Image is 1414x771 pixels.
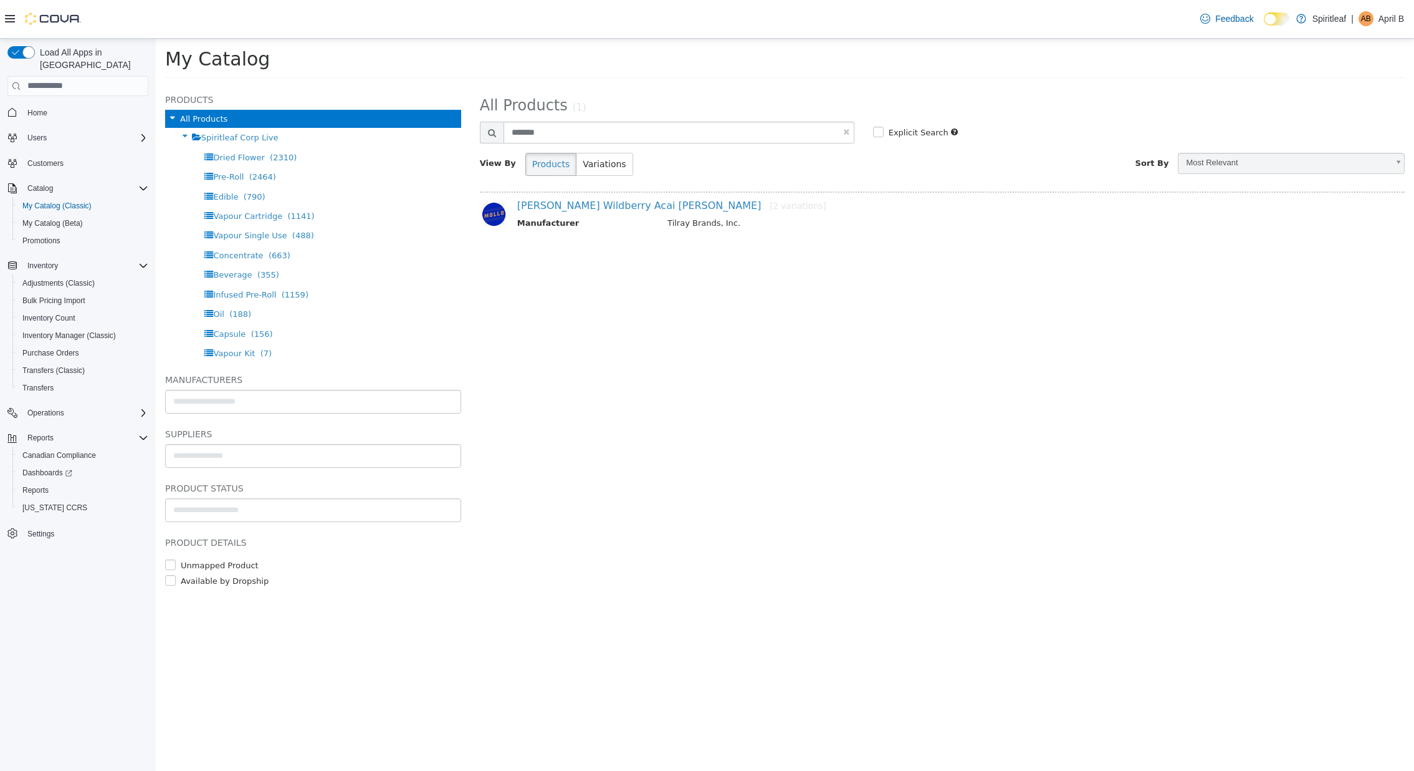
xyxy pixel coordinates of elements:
span: Capsule [57,291,90,300]
span: Inventory [27,261,58,271]
a: Bulk Pricing Import [17,293,90,308]
button: Inventory [22,258,63,273]
a: Settings [22,526,59,541]
h5: Manufacturers [9,334,305,349]
button: Transfers (Classic) [12,362,153,379]
span: Purchase Orders [17,346,148,361]
span: My Catalog (Classic) [22,201,92,211]
button: Users [22,130,52,145]
span: (7) [105,310,116,319]
td: Tilray Brands, Inc. [502,178,1208,194]
button: Customers [2,154,153,172]
span: (156) [95,291,117,300]
small: [2 variations] [614,162,671,172]
span: Pre-Roll [57,133,88,143]
span: (1141) [131,173,158,182]
a: Transfers (Classic) [17,363,90,378]
a: Transfers [17,381,59,395]
span: Transfers [22,383,54,393]
button: [US_STATE] CCRS [12,499,153,516]
span: Operations [22,405,148,420]
span: Infused Pre-Roll [57,251,120,261]
span: Adjustments (Classic) [22,278,95,288]
span: Purchase Orders [22,348,79,358]
span: Concentrate [57,212,107,221]
a: Most Relevant [1022,114,1249,135]
span: Customers [27,158,64,168]
span: Reports [27,433,54,443]
span: (488) [136,192,158,201]
a: Customers [22,156,69,171]
span: Adjustments (Classic) [17,276,148,291]
button: Catalog [22,181,58,196]
span: Load All Apps in [GEOGRAPHIC_DATA] [35,46,148,71]
a: Home [22,105,52,120]
a: Feedback [1195,6,1258,31]
span: All Products [324,58,412,75]
button: Promotions [12,232,153,250]
a: Dashboards [12,464,153,482]
img: Cova [25,12,81,25]
button: Catalog [2,180,153,197]
span: My Catalog (Classic) [17,198,148,213]
span: Canadian Compliance [22,450,96,460]
span: AB [1361,11,1371,26]
span: Sort By [980,120,1013,129]
button: Variations [420,114,477,137]
span: Canadian Compliance [17,448,148,463]
span: (188) [74,271,95,280]
a: Dashboards [17,465,77,480]
span: Dashboards [22,468,72,478]
span: Users [27,133,47,143]
span: Catalog [27,183,53,193]
span: (790) [88,153,110,163]
h5: Product Status [9,442,305,457]
p: Spiritleaf [1312,11,1346,26]
span: Promotions [17,233,148,248]
h5: Products [9,54,305,69]
button: My Catalog (Beta) [12,215,153,232]
button: Reports [2,429,153,447]
div: April B [1359,11,1373,26]
span: (663) [113,212,135,221]
a: My Catalog (Beta) [17,216,88,231]
span: Transfers (Classic) [17,363,148,378]
span: My Catalog [9,9,114,31]
span: View By [324,120,360,129]
span: Inventory Manager (Classic) [17,328,148,343]
span: Inventory Count [17,311,148,326]
button: Reports [12,482,153,499]
span: Dried Flower [57,114,108,124]
button: Transfers [12,379,153,397]
span: Reports [22,430,148,445]
span: (355) [102,231,123,241]
span: Reports [22,485,49,495]
button: Operations [22,405,69,420]
span: Transfers (Classic) [22,366,85,376]
button: Canadian Compliance [12,447,153,464]
label: Unmapped Product [22,521,103,533]
span: Operations [27,408,64,418]
span: Beverage [57,231,96,241]
a: [US_STATE] CCRS [17,500,92,515]
h5: Suppliers [9,388,305,403]
span: Vapour Cartridge [57,173,127,182]
h5: Product Details [9,497,305,512]
a: Purchase Orders [17,346,84,361]
span: Home [27,108,47,118]
button: Operations [2,404,153,422]
span: Vapour Single Use [57,192,131,201]
span: Feedback [1215,12,1253,25]
span: [US_STATE] CCRS [22,503,87,513]
th: Manufacturer [361,178,502,194]
span: Users [22,130,148,145]
button: Home [2,104,153,122]
a: Adjustments (Classic) [17,276,100,291]
button: Inventory Manager (Classic) [12,327,153,344]
span: Vapour Kit [57,310,99,319]
nav: Complex example [7,99,148,575]
a: Canadian Compliance [17,448,101,463]
span: Inventory Manager (Classic) [22,331,116,341]
span: Most Relevant [1023,115,1232,134]
button: Purchase Orders [12,344,153,362]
